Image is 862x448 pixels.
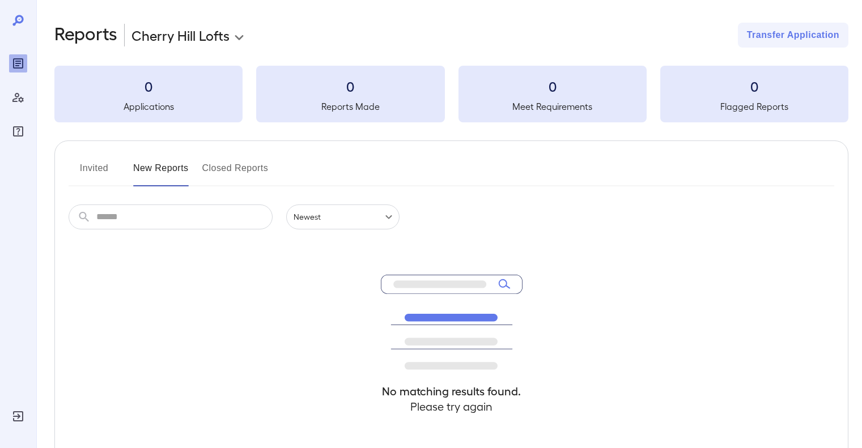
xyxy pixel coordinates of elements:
[131,26,230,44] p: Cherry Hill Lofts
[660,77,848,95] h3: 0
[133,159,189,186] button: New Reports
[256,77,444,95] h3: 0
[381,383,523,399] h4: No matching results found.
[9,122,27,140] div: FAQ
[54,100,243,113] h5: Applications
[54,77,243,95] h3: 0
[9,407,27,425] div: Log Out
[256,100,444,113] h5: Reports Made
[381,399,523,414] h4: Please try again
[660,100,848,113] h5: Flagged Reports
[458,77,647,95] h3: 0
[458,100,647,113] h5: Meet Requirements
[54,66,848,122] summary: 0Applications0Reports Made0Meet Requirements0Flagged Reports
[9,88,27,106] div: Manage Users
[69,159,120,186] button: Invited
[202,159,269,186] button: Closed Reports
[286,204,400,229] div: Newest
[738,23,848,48] button: Transfer Application
[54,23,117,48] h2: Reports
[9,54,27,72] div: Reports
